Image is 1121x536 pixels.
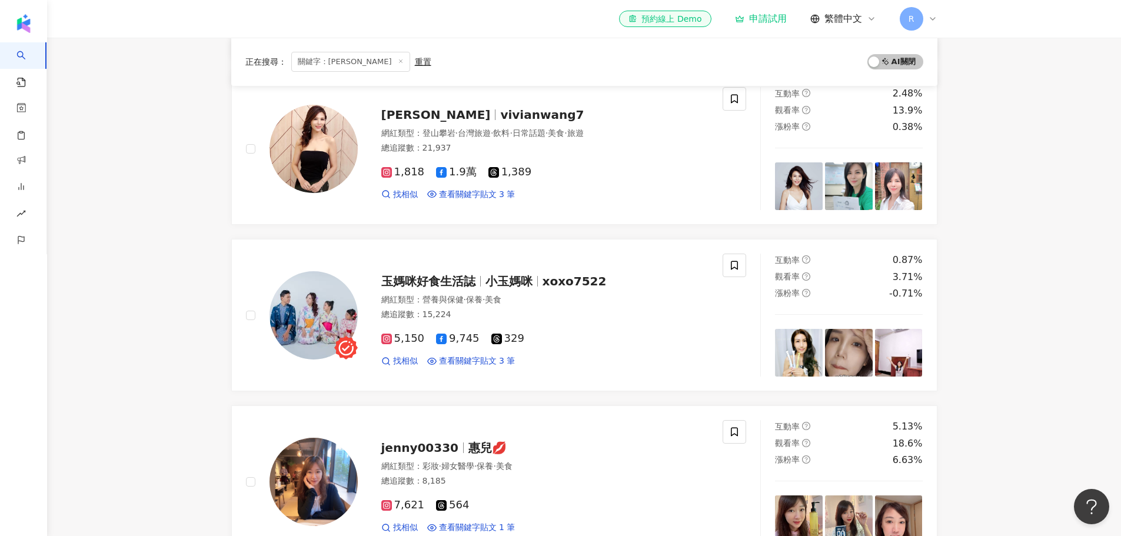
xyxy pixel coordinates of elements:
[381,128,709,139] div: 網紅類型 ：
[245,57,287,66] span: 正在搜尋 ：
[436,499,469,511] span: 564
[491,332,524,345] span: 329
[493,461,495,471] span: ·
[381,294,709,306] div: 網紅類型 ：
[458,128,491,138] span: 台灣旅遊
[439,461,441,471] span: ·
[381,332,425,345] span: 5,150
[381,461,709,472] div: 網紅類型 ：
[802,255,810,264] span: question-circle
[291,52,410,72] span: 關鍵字：[PERSON_NAME]
[381,142,709,154] div: 總追蹤數 ： 21,937
[496,461,513,471] span: 美食
[270,271,358,359] img: KOL Avatar
[427,522,515,534] a: 查看關鍵字貼文 1 筆
[775,105,800,115] span: 觀看率
[775,455,800,464] span: 漲粉率
[893,454,923,467] div: 6.63%
[270,438,358,526] img: KOL Avatar
[802,289,810,297] span: question-circle
[436,332,480,345] span: 9,745
[893,104,923,117] div: 13.9%
[802,89,810,97] span: question-circle
[889,287,923,300] div: -0.71%
[775,438,800,448] span: 觀看率
[802,439,810,447] span: question-circle
[491,128,493,138] span: ·
[16,202,26,228] span: rise
[427,189,515,201] a: 查看關鍵字貼文 3 筆
[16,42,40,88] a: search
[427,355,515,367] a: 查看關鍵字貼文 3 筆
[483,295,485,304] span: ·
[802,272,810,281] span: question-circle
[564,128,567,138] span: ·
[423,128,455,138] span: 登山攀岩
[381,499,425,511] span: 7,621
[875,162,923,210] img: post-image
[423,461,439,471] span: 彩妝
[802,122,810,131] span: question-circle
[231,72,937,225] a: KOL Avatar[PERSON_NAME]vivianwang7網紅類型：登山攀岩·台灣旅遊·飲料·日常話題·美食·旅遊總追蹤數：21,9371,8181.9萬1,389找相似查看關鍵字貼文...
[893,87,923,100] div: 2.48%
[423,295,464,304] span: 營養與保健
[441,461,474,471] span: 婦女醫學
[825,329,873,377] img: post-image
[548,128,564,138] span: 美食
[893,420,923,433] div: 5.13%
[466,295,483,304] span: 保養
[775,329,823,377] img: post-image
[381,355,418,367] a: 找相似
[468,441,507,455] span: 惠兒💋
[485,274,533,288] span: 小玉媽咪
[824,12,862,25] span: 繁體中文
[775,162,823,210] img: post-image
[775,272,800,281] span: 觀看率
[14,14,33,33] img: logo icon
[439,522,515,534] span: 查看關鍵字貼文 1 筆
[393,522,418,534] span: 找相似
[381,441,459,455] span: jenny00330
[381,189,418,201] a: 找相似
[455,128,458,138] span: ·
[893,121,923,134] div: 0.38%
[381,309,709,321] div: 總追蹤數 ： 15,224
[567,128,584,138] span: 旅遊
[775,255,800,265] span: 互動率
[735,13,787,25] a: 申請試用
[474,461,477,471] span: ·
[231,239,937,391] a: KOL Avatar玉媽咪好食生活誌小玉媽咪xoxo7522網紅類型：營養與保健·保養·美食總追蹤數：15,2245,1509,745329找相似查看關鍵字貼文 3 筆互動率question-c...
[893,254,923,267] div: 0.87%
[802,422,810,430] span: question-circle
[393,355,418,367] span: 找相似
[909,12,914,25] span: R
[439,189,515,201] span: 查看關鍵字貼文 3 筆
[510,128,512,138] span: ·
[381,522,418,534] a: 找相似
[543,274,607,288] span: xoxo7522
[1074,489,1109,524] iframe: Help Scout Beacon - Open
[513,128,545,138] span: 日常話題
[893,437,923,450] div: 18.6%
[493,128,510,138] span: 飲料
[381,166,425,178] span: 1,818
[875,329,923,377] img: post-image
[802,106,810,114] span: question-circle
[775,89,800,98] span: 互動率
[270,105,358,193] img: KOL Avatar
[464,295,466,304] span: ·
[488,166,532,178] span: 1,389
[775,122,800,131] span: 漲粉率
[628,13,701,25] div: 預約線上 Demo
[825,162,873,210] img: post-image
[381,475,709,487] div: 總追蹤數 ： 8,185
[775,288,800,298] span: 漲粉率
[381,274,475,288] span: 玉媽咪好食生活誌
[500,108,584,122] span: vivianwang7
[477,461,493,471] span: 保養
[485,295,501,304] span: 美食
[381,108,491,122] span: [PERSON_NAME]
[619,11,711,27] a: 預約線上 Demo
[893,271,923,284] div: 3.71%
[415,57,431,66] div: 重置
